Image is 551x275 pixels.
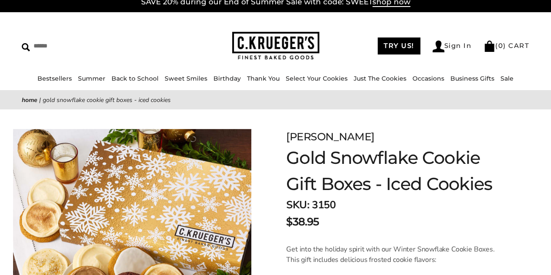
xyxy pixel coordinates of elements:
a: Sweet Smiles [165,75,207,82]
img: C.KRUEGER'S [232,32,319,60]
a: Business Gifts [450,75,494,82]
a: Select Your Cookies [286,75,348,82]
strong: SKU: [286,198,309,212]
a: Sale [500,75,514,82]
input: Search [22,39,138,53]
span: $38.95 [286,214,319,230]
nav: breadcrumbs [22,95,529,105]
span: 3150 [312,198,335,212]
img: Bag [483,41,495,52]
div: [PERSON_NAME] [286,129,507,145]
a: (0) CART [483,41,529,50]
a: Sign In [433,41,472,52]
p: Get into the holiday spirit with our Winter Snowflake Cookie Boxes. This gift includes delicious ... [286,244,507,265]
img: Account [433,41,444,52]
a: Bestsellers [37,75,72,82]
span: | [39,96,41,104]
a: Occasions [412,75,444,82]
a: Just The Cookies [354,75,406,82]
h1: Gold Snowflake Cookie Gift Boxes - Iced Cookies [286,145,507,197]
a: Thank You [247,75,280,82]
a: Summer [78,75,105,82]
a: Home [22,96,37,104]
a: Birthday [213,75,241,82]
span: Gold Snowflake Cookie Gift Boxes - Iced Cookies [43,96,171,104]
img: Search [22,43,30,51]
span: 0 [498,41,504,50]
a: TRY US! [378,37,420,54]
a: Back to School [112,75,159,82]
